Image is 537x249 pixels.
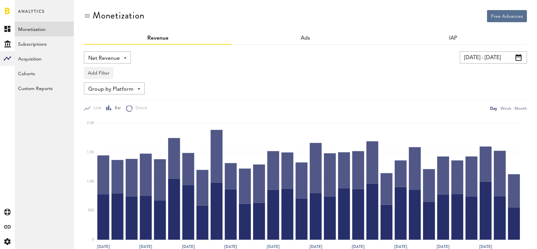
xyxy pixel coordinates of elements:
span: Line [91,106,101,111]
a: Monetization [15,22,74,36]
a: Revenue [147,36,168,41]
span: Net Revenue [88,53,120,64]
a: Cohorts [15,66,74,81]
div: Week [500,105,511,112]
text: 1.0K [87,180,94,183]
div: Day [490,105,497,112]
span: Bar [112,106,121,111]
text: 2.0K [87,122,94,125]
text: 0 [92,238,94,241]
button: Free Advances [487,10,527,22]
text: 1.5K [87,151,94,154]
span: Group by Platform [88,84,134,95]
div: Monetization [93,10,145,21]
a: Acquisition [15,51,74,66]
a: IAP [449,36,457,41]
a: Custom Reports [15,81,74,95]
a: Ads [301,36,310,41]
button: Add Filter [84,67,113,79]
iframe: Opens a widget where you can find more information [485,229,530,246]
span: Analytics [18,7,45,22]
div: Month [515,105,527,112]
text: 500 [88,209,94,212]
span: Donut [133,106,147,111]
a: Subscriptions [15,36,74,51]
